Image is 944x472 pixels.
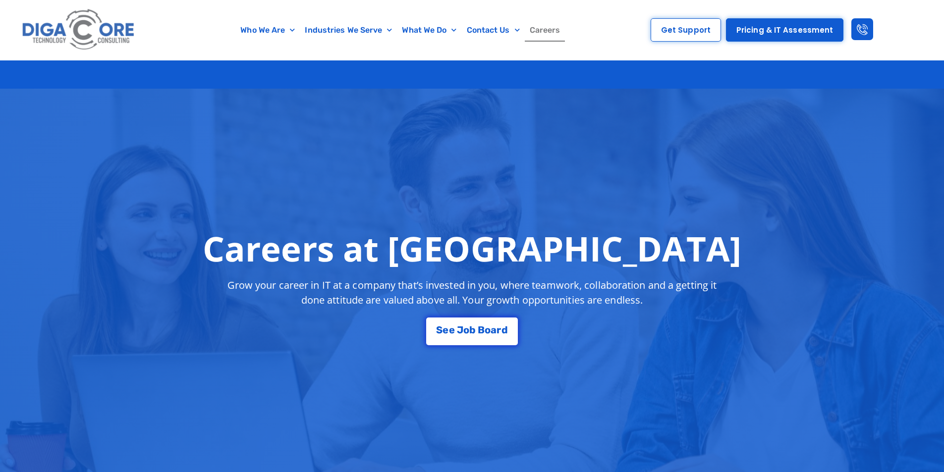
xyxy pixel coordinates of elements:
[397,19,461,42] a: What We Do
[726,18,843,42] a: Pricing & IT Assessment
[235,19,300,42] a: Who We Are
[463,325,469,335] span: o
[443,325,448,335] span: e
[449,325,455,335] span: e
[491,325,497,335] span: a
[462,19,525,42] a: Contact Us
[219,278,726,308] p: Grow your career in IT at a company that’s invested in you, where teamwork, collaboration and a g...
[186,19,615,42] nav: Menu
[478,325,485,335] span: B
[469,325,476,335] span: b
[736,26,833,34] span: Pricing & IT Assessment
[436,325,443,335] span: S
[457,325,463,335] span: J
[525,19,565,42] a: Careers
[501,325,508,335] span: d
[497,325,501,335] span: r
[661,26,711,34] span: Get Support
[19,5,138,55] img: Digacore logo 1
[651,18,721,42] a: Get Support
[300,19,397,42] a: Industries We Serve
[203,228,741,268] h1: Careers at [GEOGRAPHIC_DATA]
[426,317,517,345] a: See Job Board
[485,325,491,335] span: o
